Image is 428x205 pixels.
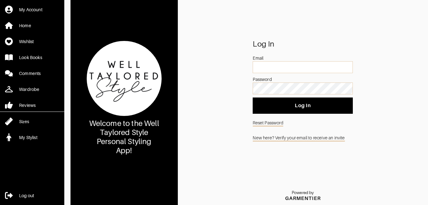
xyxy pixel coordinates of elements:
[19,134,37,141] div: My Stylist
[285,190,321,195] p: Powered by
[253,76,353,82] div: Password
[19,38,34,45] div: Wishlist
[19,70,41,77] div: Comments
[258,102,348,109] span: Log In
[19,192,34,199] div: Log out
[19,22,31,29] div: Home
[88,119,160,155] div: Welcome to the Well Taylored Style Personal Styling App!
[87,41,162,116] img: 1593278135251.png.png
[19,86,39,92] div: Wardrobe
[19,54,42,61] div: Look Books
[253,132,353,144] a: New here? Verify your email to receive an invite
[19,118,29,125] div: Sizes
[285,195,321,201] div: GARMENTIER
[253,97,353,114] button: Log In
[19,7,42,13] div: My Account
[19,102,36,108] div: Reviews
[253,41,353,47] div: Log In
[253,117,353,129] a: Reset Password
[253,55,353,61] div: Email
